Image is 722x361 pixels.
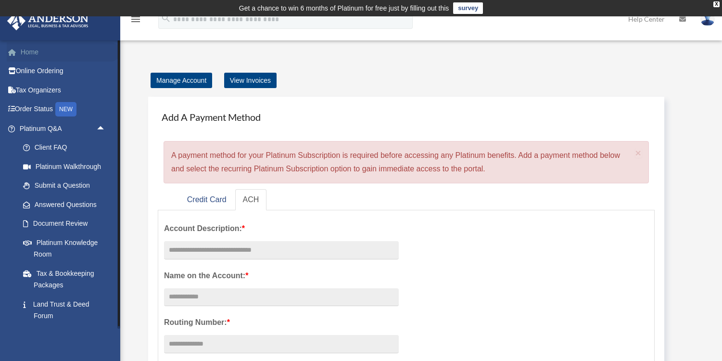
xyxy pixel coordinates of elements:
[4,12,91,30] img: Anderson Advisors Platinum Portal
[164,222,399,235] label: Account Description:
[235,189,267,211] a: ACH
[13,264,120,295] a: Tax & Bookkeeping Packages
[13,214,120,233] a: Document Review
[239,2,449,14] div: Get a chance to win 6 months of Platinum for free just by filling out this
[179,189,234,211] a: Credit Card
[161,13,171,24] i: search
[164,141,649,183] div: A payment method for your Platinum Subscription is required before accessing any Platinum benefit...
[158,106,655,128] h4: Add A Payment Method
[635,147,642,158] span: ×
[55,102,76,116] div: NEW
[700,12,715,26] img: User Pic
[713,1,720,7] div: close
[224,73,277,88] a: View Invoices
[7,80,120,100] a: Tax Organizers
[7,42,120,62] a: Home
[7,119,120,138] a: Platinum Q&Aarrow_drop_up
[7,62,120,81] a: Online Ordering
[13,138,120,157] a: Client FAQ
[96,119,115,139] span: arrow_drop_up
[7,100,120,119] a: Order StatusNEW
[164,269,399,283] label: Name on the Account:
[13,325,120,345] a: Portal Feedback
[164,316,399,329] label: Routing Number:
[13,233,120,264] a: Platinum Knowledge Room
[13,176,120,195] a: Submit a Question
[13,195,120,214] a: Answered Questions
[130,13,141,25] i: menu
[151,73,212,88] a: Manage Account
[635,148,642,158] button: Close
[453,2,483,14] a: survey
[13,295,120,325] a: Land Trust & Deed Forum
[13,157,120,176] a: Platinum Walkthrough
[130,17,141,25] a: menu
